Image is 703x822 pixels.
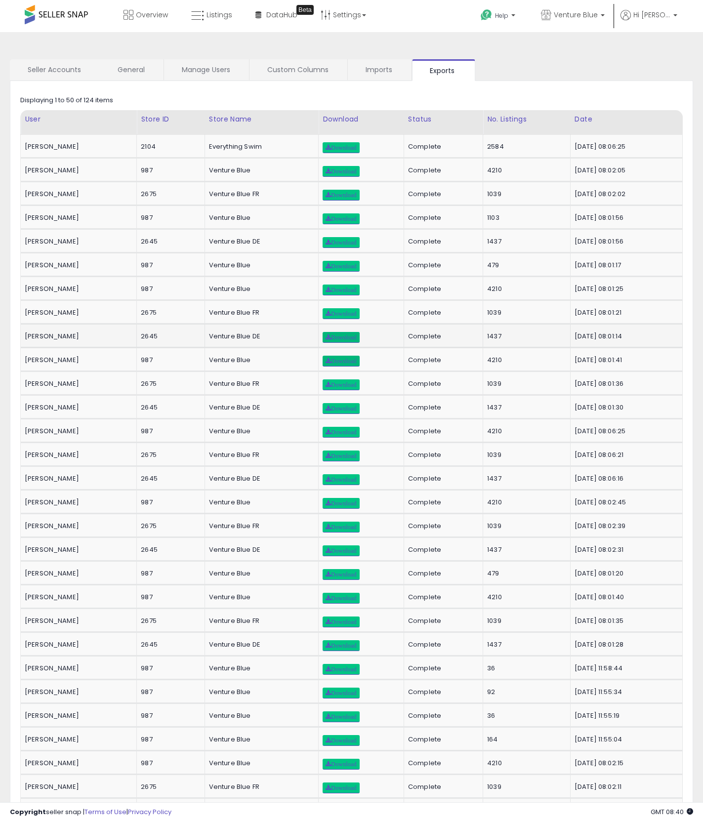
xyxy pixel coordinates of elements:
[141,166,197,175] div: 987
[136,10,168,20] span: Overview
[408,640,475,649] div: Complete
[326,287,356,293] span: Download
[554,10,598,20] span: Venture Blue
[141,688,197,697] div: 987
[141,285,197,293] div: 987
[25,640,129,649] div: [PERSON_NAME]
[575,285,675,293] div: [DATE] 08:01:25
[575,356,675,365] div: [DATE] 08:01:41
[141,261,197,270] div: 987
[408,190,475,199] div: Complete
[487,356,563,365] div: 4210
[141,403,197,412] div: 2645
[209,759,311,768] div: Venture Blue
[326,406,356,411] span: Download
[575,616,675,625] div: [DATE] 08:01:35
[575,498,675,507] div: [DATE] 08:02:45
[408,356,475,365] div: Complete
[575,142,675,151] div: [DATE] 08:06:25
[487,213,563,222] div: 1103
[487,711,563,720] div: 36
[141,332,197,341] div: 2645
[408,569,475,578] div: Complete
[487,379,563,388] div: 1039
[141,782,197,791] div: 2675
[575,190,675,199] div: [DATE] 08:02:02
[326,500,356,506] span: Download
[323,593,359,604] a: Download
[323,522,359,533] a: Download
[326,690,356,696] span: Download
[408,427,475,436] div: Complete
[141,569,197,578] div: 987
[164,59,248,80] a: Manage Users
[575,261,675,270] div: [DATE] 08:01:17
[575,308,675,317] div: [DATE] 08:01:21
[323,782,359,793] a: Download
[326,145,356,151] span: Download
[326,666,356,672] span: Download
[209,782,311,791] div: Venture Blue FR
[25,664,129,673] div: [PERSON_NAME]
[323,688,359,699] a: Download
[209,545,311,554] div: Venture Blue DE
[323,308,359,319] a: Download
[209,190,311,199] div: Venture Blue FR
[487,545,563,554] div: 1437
[141,237,197,246] div: 2645
[326,168,356,174] span: Download
[487,782,563,791] div: 1039
[323,403,359,414] a: Download
[323,166,359,177] a: Download
[209,261,311,270] div: Venture Blue
[323,759,359,770] a: Download
[141,664,197,673] div: 987
[323,545,359,556] a: Download
[326,619,356,625] span: Download
[25,142,129,151] div: [PERSON_NAME]
[141,711,197,720] div: 987
[487,237,563,246] div: 1437
[575,569,675,578] div: [DATE] 08:01:20
[575,759,675,768] div: [DATE] 08:02:15
[141,356,197,365] div: 987
[323,356,359,367] a: Download
[141,640,197,649] div: 2645
[487,569,563,578] div: 479
[25,451,129,459] div: [PERSON_NAME]
[25,711,129,720] div: [PERSON_NAME]
[326,216,356,222] span: Download
[326,429,356,435] span: Download
[326,192,356,198] span: Download
[141,379,197,388] div: 2675
[575,735,675,744] div: [DATE] 11:55:04
[575,237,675,246] div: [DATE] 08:01:56
[408,711,475,720] div: Complete
[209,522,311,531] div: Venture Blue FR
[575,664,675,673] div: [DATE] 11:58:44
[408,403,475,412] div: Complete
[209,616,311,625] div: Venture Blue FR
[25,403,129,412] div: [PERSON_NAME]
[487,403,563,412] div: 1437
[487,166,563,175] div: 4210
[487,522,563,531] div: 1039
[487,308,563,317] div: 1039
[575,522,675,531] div: [DATE] 08:02:39
[408,285,475,293] div: Complete
[141,522,197,531] div: 2675
[323,114,400,124] div: Download
[10,807,46,817] strong: Copyright
[25,427,129,436] div: [PERSON_NAME]
[408,213,475,222] div: Complete
[575,379,675,388] div: [DATE] 08:01:36
[575,688,675,697] div: [DATE] 11:55:34
[323,451,359,461] a: Download
[323,190,359,201] a: Download
[25,569,129,578] div: [PERSON_NAME]
[473,1,525,32] a: Help
[25,114,132,124] div: User
[575,427,675,436] div: [DATE] 08:06:25
[633,10,670,20] span: Hi [PERSON_NAME]
[408,593,475,602] div: Complete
